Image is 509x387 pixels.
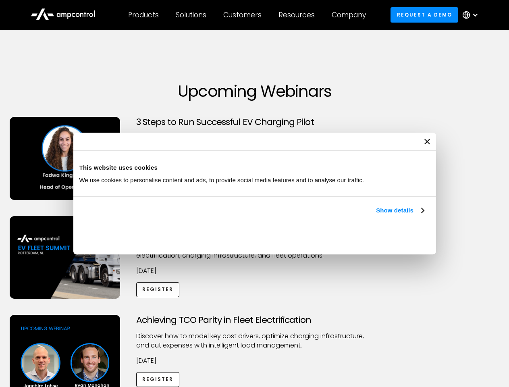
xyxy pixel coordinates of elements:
[176,10,206,19] div: Solutions
[223,10,262,19] div: Customers
[332,10,366,19] div: Company
[136,356,373,365] p: [DATE]
[424,139,430,144] button: Close banner
[136,315,373,325] h3: Achieving TCO Parity in Fleet Electrification
[136,117,373,127] h3: 3 Steps to Run Successful EV Charging Pilot
[10,81,500,101] h1: Upcoming Webinars
[278,10,315,19] div: Resources
[136,266,373,275] p: [DATE]
[376,206,424,215] a: Show details
[79,163,430,173] div: This website uses cookies
[128,10,159,19] div: Products
[391,7,458,22] a: Request a demo
[136,372,180,387] a: Register
[136,282,180,297] a: Register
[136,332,373,350] p: Discover how to model key cost drivers, optimize charging infrastructure, and cut expenses with i...
[79,177,364,183] span: We use cookies to personalise content and ads, to provide social media features and to analyse ou...
[311,225,427,248] button: Okay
